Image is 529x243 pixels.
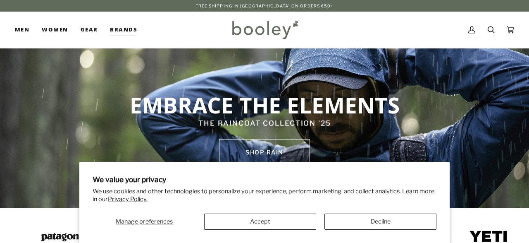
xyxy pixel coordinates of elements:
[110,26,137,34] span: Brands
[324,214,436,230] button: Decline
[195,2,334,9] p: Free Shipping in [GEOGRAPHIC_DATA] on Orders €50+
[36,12,74,48] a: Women
[15,12,36,48] a: Men
[116,218,173,225] span: Manage preferences
[93,214,196,230] button: Manage preferences
[204,214,316,230] button: Accept
[74,12,104,48] a: Gear
[229,18,301,42] img: Booley
[108,195,148,203] a: Privacy Policy.
[42,26,68,34] span: Women
[112,91,417,118] p: EMBRACE THE ELEMENTS
[93,175,436,184] h2: We value your privacy
[81,26,98,34] span: Gear
[112,118,417,129] p: THE RAINCOAT COLLECTION '25
[104,12,143,48] a: Brands
[219,139,310,166] a: SHOP rain
[93,188,436,203] p: We use cookies and other technologies to personalize your experience, perform marketing, and coll...
[15,26,29,34] span: Men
